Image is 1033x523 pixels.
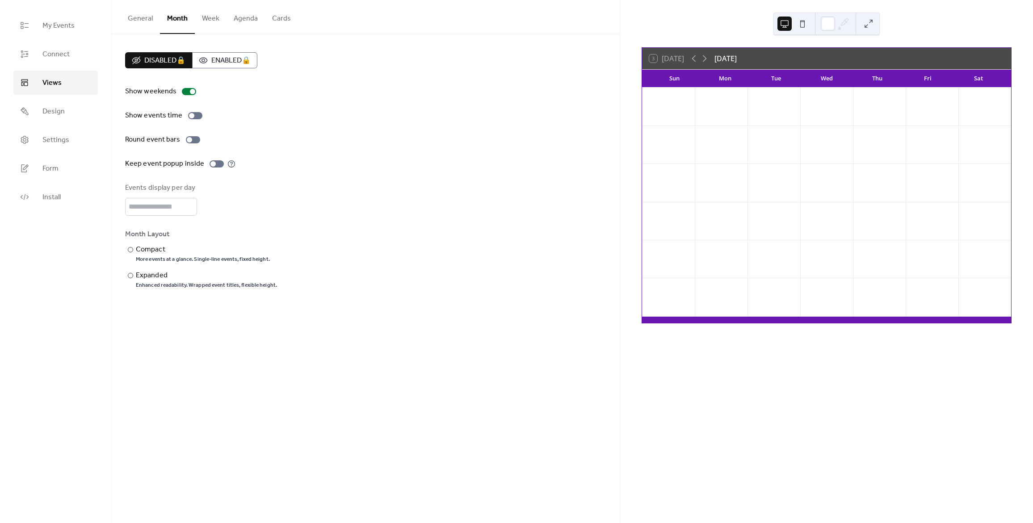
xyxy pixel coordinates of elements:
[697,205,704,211] div: 20
[136,282,277,289] div: Enhanced readability. Wrapped event titles, flexible height.
[645,280,651,287] div: 2
[908,166,915,173] div: 17
[136,270,275,281] div: Expanded
[13,156,98,180] a: Form
[750,166,757,173] div: 14
[125,159,204,169] div: Keep event popup inside
[714,53,737,64] div: [DATE]
[953,70,1004,88] div: Sat
[961,128,968,135] div: 11
[645,205,651,211] div: 19
[852,70,903,88] div: Thu
[961,205,968,211] div: 25
[649,70,700,88] div: Sun
[42,49,70,60] span: Connect
[801,70,852,88] div: Wed
[13,71,98,95] a: Views
[803,205,810,211] div: 22
[750,280,757,287] div: 4
[803,166,810,173] div: 15
[697,243,704,249] div: 27
[750,205,757,211] div: 21
[961,280,968,287] div: 8
[42,163,59,174] span: Form
[645,243,651,249] div: 26
[697,280,704,287] div: 3
[136,256,270,263] div: More events at a glance. Single-line events, fixed height.
[750,128,757,135] div: 7
[697,166,704,173] div: 13
[42,106,65,117] span: Design
[645,128,651,135] div: 5
[125,134,181,145] div: Round event bars
[750,90,757,97] div: 30
[125,86,176,97] div: Show weekends
[42,21,75,31] span: My Events
[125,229,605,240] div: Month Layout
[803,243,810,249] div: 29
[13,99,98,123] a: Design
[856,90,862,97] div: 2
[803,128,810,135] div: 8
[42,135,69,146] span: Settings
[136,244,268,255] div: Compact
[803,90,810,97] div: 1
[856,280,862,287] div: 6
[908,205,915,211] div: 24
[13,128,98,152] a: Settings
[908,280,915,287] div: 7
[697,128,704,135] div: 6
[908,90,915,97] div: 3
[13,42,98,66] a: Connect
[961,243,968,249] div: 1
[697,90,704,97] div: 29
[856,166,862,173] div: 16
[42,192,61,203] span: Install
[903,70,953,88] div: Fri
[13,185,98,209] a: Install
[856,128,862,135] div: 9
[125,110,183,121] div: Show events time
[908,128,915,135] div: 10
[700,70,751,88] div: Mon
[645,166,651,173] div: 12
[908,243,915,249] div: 31
[803,280,810,287] div: 5
[856,205,862,211] div: 23
[645,90,651,97] div: 28
[125,183,195,193] div: Events display per day
[751,70,801,88] div: Tue
[856,243,862,249] div: 30
[961,166,968,173] div: 18
[750,243,757,249] div: 28
[13,13,98,38] a: My Events
[961,90,968,97] div: 4
[42,78,62,88] span: Views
